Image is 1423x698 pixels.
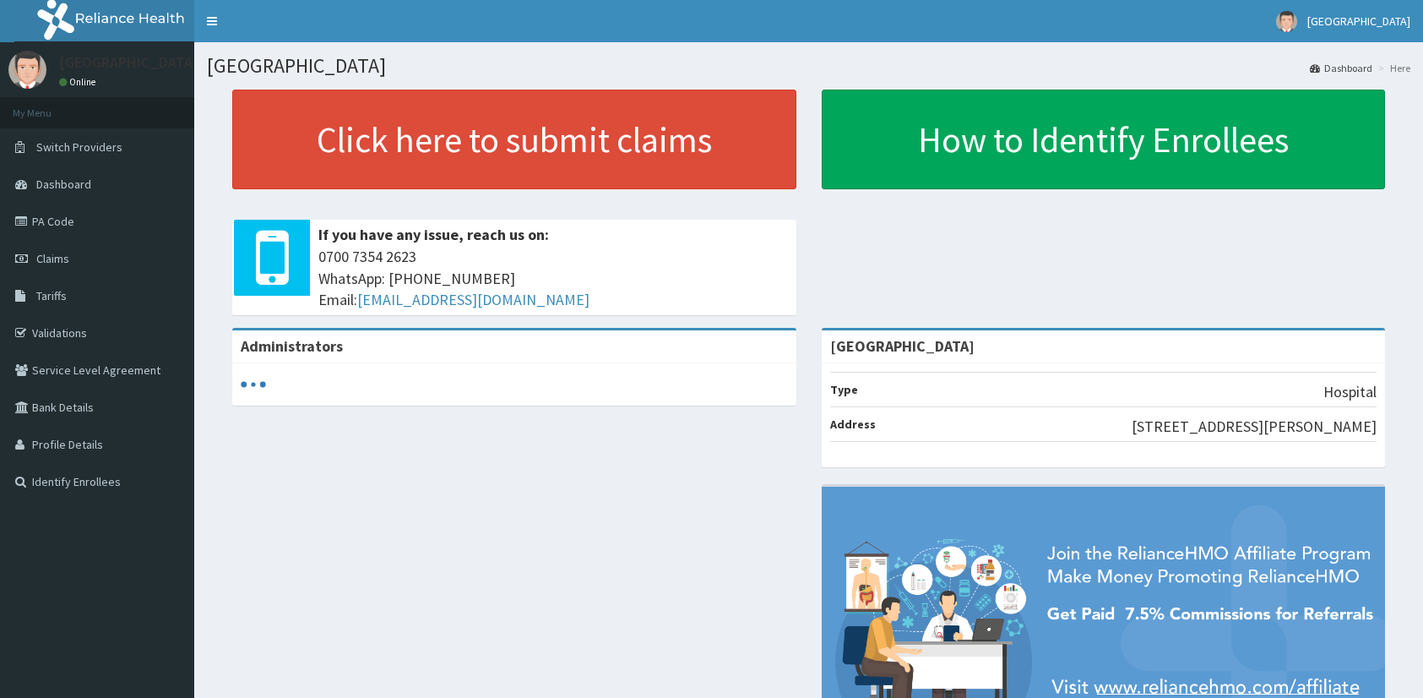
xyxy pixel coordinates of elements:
h1: [GEOGRAPHIC_DATA] [207,55,1410,77]
span: Claims [36,251,69,266]
span: [GEOGRAPHIC_DATA] [1307,14,1410,29]
span: Tariffs [36,288,67,303]
img: User Image [8,51,46,89]
b: Type [830,382,858,397]
img: User Image [1276,11,1297,32]
span: Dashboard [36,177,91,192]
li: Here [1374,61,1410,75]
a: Online [59,76,100,88]
svg: audio-loading [241,372,266,397]
p: [GEOGRAPHIC_DATA] [59,55,198,70]
a: Click here to submit claims [232,90,796,189]
strong: [GEOGRAPHIC_DATA] [830,336,975,356]
span: 0700 7354 2623 WhatsApp: [PHONE_NUMBER] Email: [318,246,788,311]
p: Hospital [1323,381,1377,403]
b: Administrators [241,336,343,356]
a: How to Identify Enrollees [822,90,1386,189]
span: Switch Providers [36,139,122,155]
p: [STREET_ADDRESS][PERSON_NAME] [1132,416,1377,438]
b: If you have any issue, reach us on: [318,225,549,244]
a: Dashboard [1310,61,1372,75]
a: [EMAIL_ADDRESS][DOMAIN_NAME] [357,290,589,309]
b: Address [830,417,876,432]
